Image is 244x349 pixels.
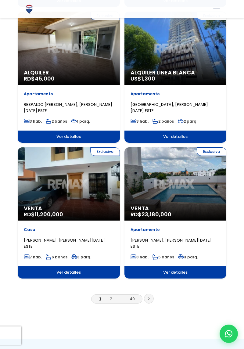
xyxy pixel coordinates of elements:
span: 3 hab. [131,119,149,124]
span: Ver detalles [18,266,120,279]
span: 3 parq. [178,254,198,260]
span: Exclusiva [197,147,226,156]
a: mobile menu [211,4,222,14]
a: Exclusiva Alquiler RD$45,000 Apartamento RESPALDO [PERSON_NAME], [PERSON_NAME][DATE] ESTE 3 hab. ... [18,12,120,143]
span: 2 baños [152,119,174,124]
span: 7 hab. [24,254,42,260]
p: Apartamento [131,91,221,97]
a: ... [120,296,123,302]
span: 2 baños [46,119,67,124]
span: [GEOGRAPHIC_DATA], [PERSON_NAME][DATE] ESTE [131,102,208,113]
span: 23,180,000 [142,210,171,218]
span: 6 baños [46,254,67,260]
span: 3 parq. [71,254,91,260]
a: Exclusiva Venta RD$23,180,000 Apartamento [PERSON_NAME], [PERSON_NAME][DATE] ESTE 3 hab. 5 baños ... [124,147,227,279]
span: Alquiler [24,70,114,76]
a: Exclusiva Venta RD$11,200,000 Casa [PERSON_NAME], [PERSON_NAME][DATE] ESTE 7 hab. 6 baños 3 parq.... [18,147,120,279]
span: 3 hab. [24,119,42,124]
span: Exclusiva [90,147,120,156]
span: Ver detalles [124,266,227,279]
span: RD$ [131,210,171,218]
p: Casa [24,227,114,233]
span: 1,300 [141,75,155,82]
a: Exclusiva Alquiler Linea Blanca US$1,300 Apartamento [GEOGRAPHIC_DATA], [PERSON_NAME][DATE] ESTE ... [124,12,227,143]
a: 40 [130,296,135,302]
span: RD$ [24,75,55,82]
span: Venta [131,205,221,211]
span: [PERSON_NAME], [PERSON_NAME][DATE] ESTE [131,237,212,249]
span: Ver detalles [18,131,120,143]
a: 1 [99,296,101,302]
p: Apartamento [131,227,221,233]
span: RESPALDO [PERSON_NAME], [PERSON_NAME][DATE] ESTE [24,102,112,113]
span: 2 parq. [178,119,197,124]
span: Venta [24,205,114,211]
span: 1 parq. [71,119,90,124]
span: 11,200,000 [35,210,63,218]
span: US$ [131,75,155,82]
a: 2 [110,296,112,302]
span: 5 baños [152,254,174,260]
span: [PERSON_NAME], [PERSON_NAME][DATE] ESTE [24,237,105,249]
span: RD$ [24,210,63,218]
span: Alquiler Linea Blanca [131,70,221,76]
span: 45,000 [35,75,55,82]
img: Logo de REMAX [24,4,34,15]
span: 3 hab. [131,254,149,260]
p: Apartamento [24,91,114,97]
span: Ver detalles [124,131,227,143]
